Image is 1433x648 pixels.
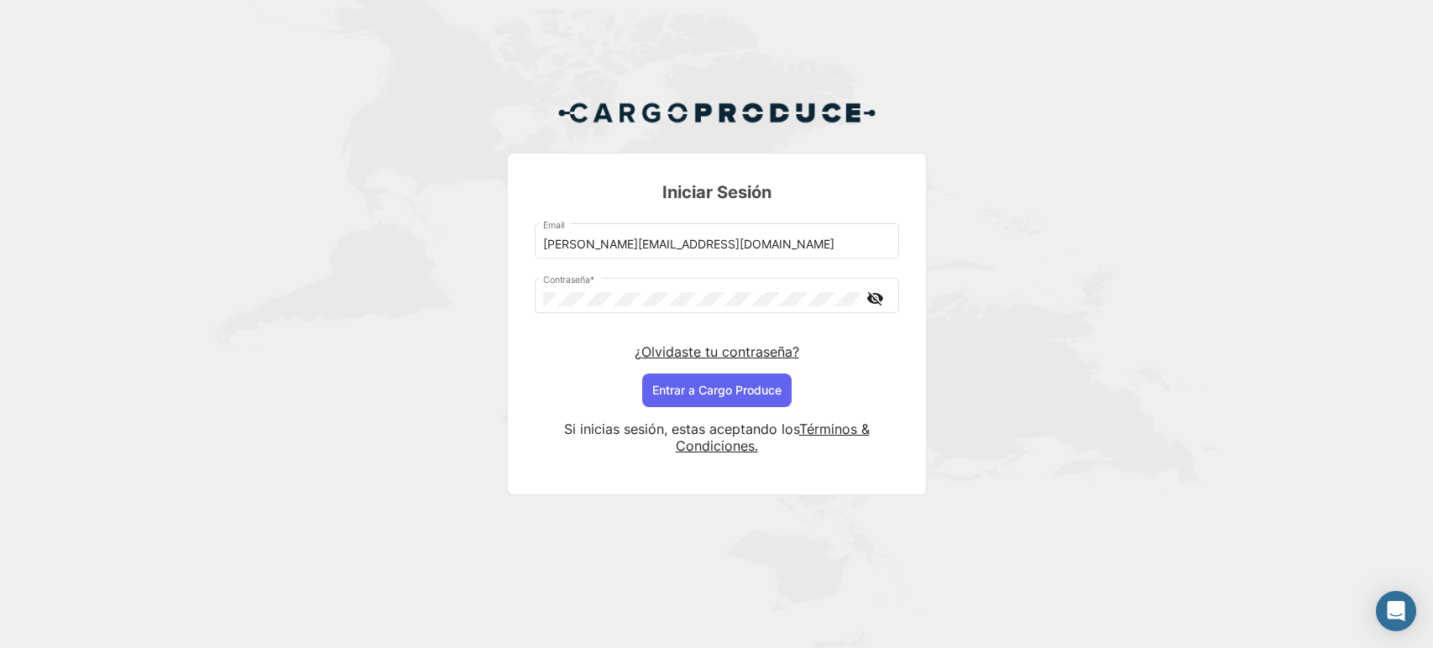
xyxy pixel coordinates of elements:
[642,374,792,407] button: Entrar a Cargo Produce
[866,288,886,309] mat-icon: visibility_off
[535,180,899,204] h3: Iniciar Sesión
[1376,591,1416,631] div: Abrir Intercom Messenger
[557,92,876,133] img: Cargo Produce Logo
[564,421,799,437] span: Si inicias sesión, estas aceptando los
[543,238,890,252] input: Email
[676,421,870,454] a: Términos & Condiciones.
[635,343,799,360] a: ¿Olvidaste tu contraseña?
